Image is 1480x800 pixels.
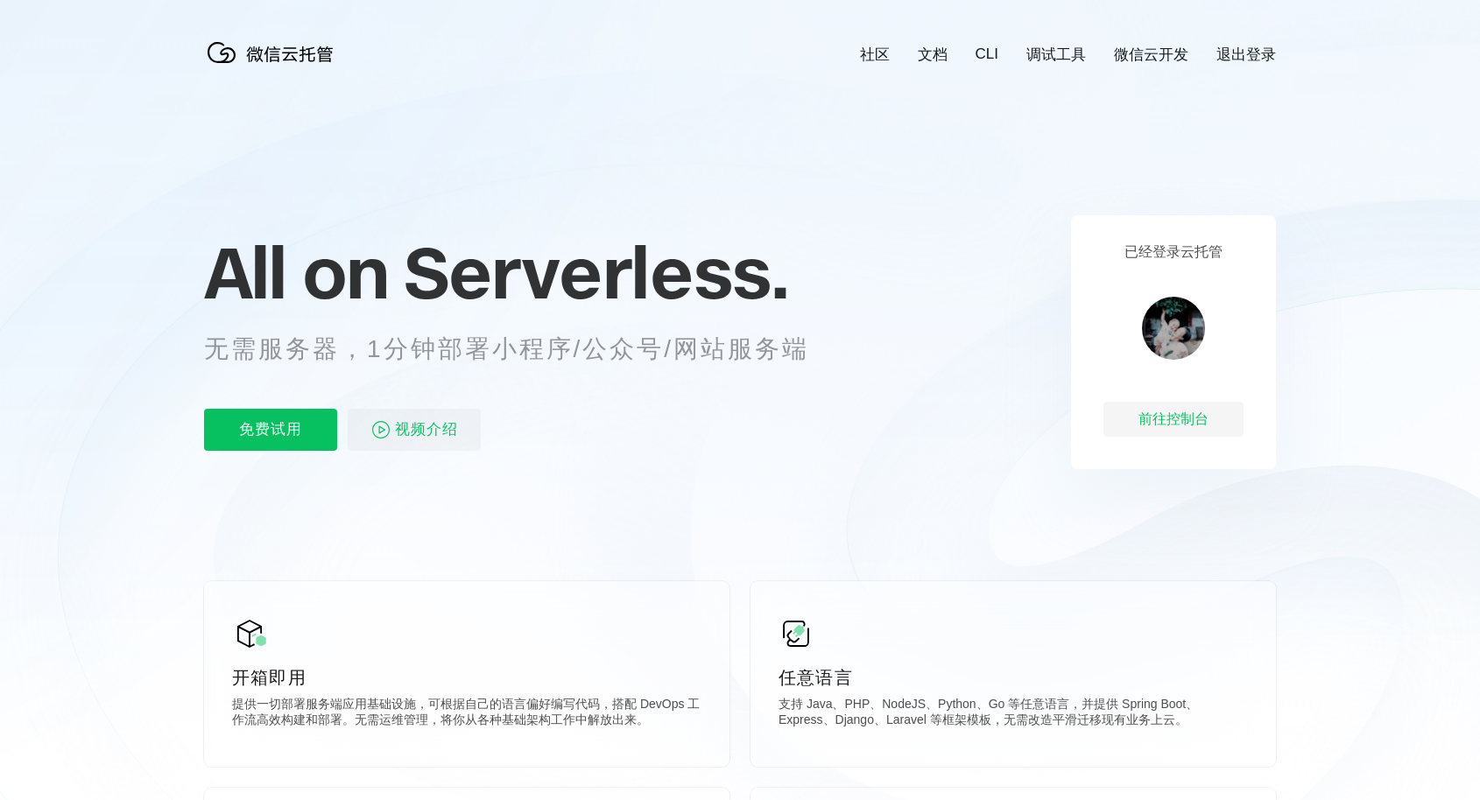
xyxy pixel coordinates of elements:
p: 支持 Java、PHP、NodeJS、Python、Go 等任意语言，并提供 Spring Boot、Express、Django、Laravel 等框架模板，无需改造平滑迁移现有业务上云。 [779,697,1248,732]
p: 任意语言 [779,665,1248,690]
span: Serverless. [404,228,788,316]
a: CLI [976,46,998,63]
a: 调试工具 [1026,45,1086,65]
img: 微信云托管 [204,35,344,70]
p: 免费试用 [204,409,337,451]
span: 视频介绍 [395,409,458,451]
p: 无需服务器，1分钟部署小程序/公众号/网站服务端 [204,332,842,367]
a: 退出登录 [1216,45,1276,65]
span: All on [204,228,387,316]
a: 微信云托管 [204,58,344,73]
a: 微信云开发 [1114,45,1188,65]
img: video_play.svg [370,419,391,440]
a: 文档 [918,45,948,65]
p: 提供一切部署服务端应用基础设施，可根据自己的语言偏好编写代码，搭配 DevOps 工作流高效构建和部署。无需运维管理，将你从各种基础架构工作中解放出来。 [232,697,701,732]
div: 前往控制台 [1103,402,1244,437]
a: 社区 [860,45,890,65]
p: 开箱即用 [232,665,701,690]
p: 已经登录云托管 [1124,243,1223,262]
